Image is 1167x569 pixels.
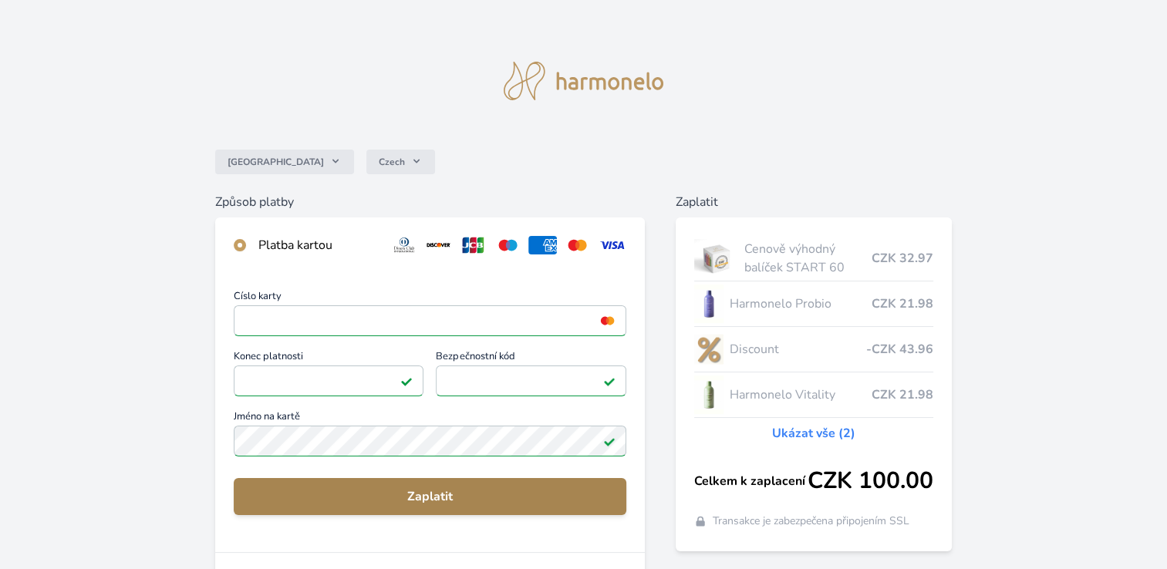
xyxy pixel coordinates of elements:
[563,236,592,254] img: mc.svg
[215,150,354,174] button: [GEOGRAPHIC_DATA]
[730,386,872,404] span: Harmonelo Vitality
[730,295,872,313] span: Harmonelo Probio
[366,150,435,174] button: Czech
[772,424,855,443] a: Ukázat vše (2)
[694,375,723,414] img: CLEAN_VITALITY_se_stinem_x-lo.jpg
[424,236,453,254] img: discover.svg
[494,236,522,254] img: maestro.svg
[258,236,378,254] div: Platba kartou
[694,284,723,323] img: CLEAN_PROBIO_se_stinem_x-lo.jpg
[694,330,723,369] img: discount-lo.png
[234,478,626,515] button: Zaplatit
[872,249,933,268] span: CZK 32.97
[597,314,618,328] img: mc
[866,340,933,359] span: -CZK 43.96
[504,62,664,100] img: logo.svg
[390,236,419,254] img: diners.svg
[676,193,952,211] h6: Zaplatit
[808,467,933,495] span: CZK 100.00
[603,435,616,447] img: Platné pole
[744,240,872,277] span: Cenově výhodný balíček START 60
[234,426,626,456] input: Jméno na kartěPlatné pole
[598,236,626,254] img: visa.svg
[228,156,324,168] span: [GEOGRAPHIC_DATA]
[241,370,417,392] iframe: Iframe pro datum vypršení platnosti
[241,310,619,332] iframe: Iframe pro číslo karty
[215,193,645,211] h6: Způsob platby
[528,236,557,254] img: amex.svg
[443,370,619,392] iframe: Iframe pro bezpečnostní kód
[436,352,626,365] span: Bezpečnostní kód
[379,156,405,168] span: Czech
[603,375,616,387] img: Platné pole
[234,352,424,365] span: Konec platnosti
[400,375,413,387] img: Platné pole
[246,487,614,506] span: Zaplatit
[234,412,626,426] span: Jméno na kartě
[694,239,738,278] img: start.jpg
[872,295,933,313] span: CZK 21.98
[730,340,866,359] span: Discount
[234,291,626,305] span: Číslo karty
[872,386,933,404] span: CZK 21.98
[694,472,808,490] span: Celkem k zaplacení
[713,513,909,529] span: Transakce je zabezpečena připojením SSL
[459,236,487,254] img: jcb.svg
